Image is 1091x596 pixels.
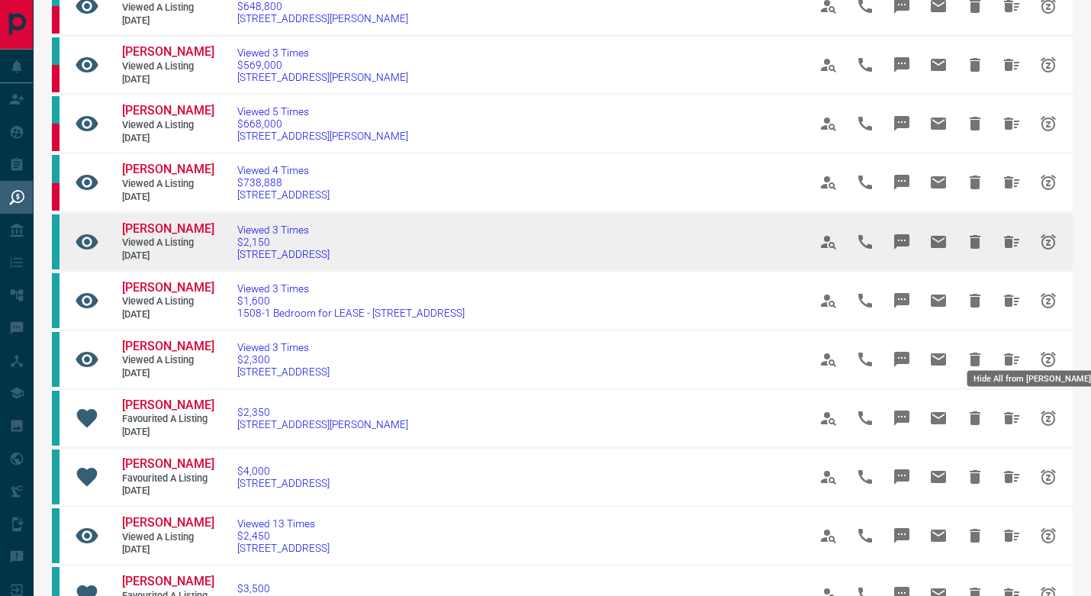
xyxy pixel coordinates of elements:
span: Favourited a Listing [122,472,214,485]
span: Viewed a Listing [122,354,214,367]
span: Snooze [1030,341,1067,378]
span: Snooze [1030,105,1067,142]
span: $738,888 [237,176,330,188]
span: Email [920,459,957,495]
span: $2,450 [237,530,330,542]
span: View Profile [810,164,847,201]
span: View Profile [810,47,847,83]
span: [PERSON_NAME] [122,221,214,236]
a: Viewed 5 Times$668,000[STREET_ADDRESS][PERSON_NAME] [237,105,408,142]
div: property.ca [52,183,60,211]
span: Call [847,517,883,554]
span: Hide All from Jongmin Choi [993,282,1030,319]
span: View Profile [810,341,847,378]
span: [PERSON_NAME] [122,456,214,471]
span: Hide [957,224,993,260]
div: condos.ca [52,449,60,504]
span: Email [920,341,957,378]
span: [STREET_ADDRESS][PERSON_NAME] [237,12,408,24]
span: [STREET_ADDRESS] [237,188,330,201]
div: condos.ca [52,37,60,65]
span: [DATE] [122,308,214,321]
span: Email [920,224,957,260]
div: property.ca [52,65,60,92]
span: Hide All from Celina Yueh [993,459,1030,495]
div: property.ca [52,124,60,151]
a: $4,000[STREET_ADDRESS] [237,465,330,489]
a: [PERSON_NAME] [122,44,214,60]
span: Call [847,105,883,142]
div: condos.ca [52,508,60,563]
span: Email [920,517,957,554]
span: Hide All from Sreehari Sundaran [993,47,1030,83]
span: Viewed 3 Times [237,341,330,353]
a: [PERSON_NAME] [122,103,214,119]
span: [PERSON_NAME] [122,162,214,176]
span: [DATE] [122,191,214,204]
span: [STREET_ADDRESS][PERSON_NAME] [237,130,408,142]
span: [DATE] [122,250,214,263]
span: Hide All from Veronica Hansen [993,400,1030,437]
a: Viewed 3 Times$1,6001508-1 Bedroom for LEASE - [STREET_ADDRESS] [237,282,465,319]
a: [PERSON_NAME] [122,398,214,414]
span: [STREET_ADDRESS] [237,477,330,489]
a: [PERSON_NAME] [122,339,214,355]
span: Hide All from Sreehari Sundaran [993,164,1030,201]
span: Hide [957,282,993,319]
span: Email [920,282,957,319]
a: [PERSON_NAME] [122,515,214,531]
span: Viewed 3 Times [237,282,465,295]
a: [PERSON_NAME] [122,280,214,296]
span: Message [883,341,920,378]
span: [PERSON_NAME] [122,339,214,353]
span: [DATE] [122,543,214,556]
span: Snooze [1030,282,1067,319]
span: Snooze [1030,400,1067,437]
span: Snooze [1030,517,1067,554]
span: Call [847,459,883,495]
span: Viewed 5 Times [237,105,408,118]
span: View Profile [810,517,847,554]
a: Viewed 3 Times$569,000[STREET_ADDRESS][PERSON_NAME] [237,47,408,83]
span: $4,000 [237,465,330,477]
span: Hide [957,164,993,201]
div: condos.ca [52,155,60,182]
span: Email [920,105,957,142]
span: 1508-1 Bedroom for LEASE - [STREET_ADDRESS] [237,307,465,319]
span: Viewed a Listing [122,237,214,250]
span: Viewed 3 Times [237,47,408,59]
span: Snooze [1030,47,1067,83]
span: Email [920,47,957,83]
span: Message [883,459,920,495]
span: Viewed a Listing [122,531,214,544]
span: View Profile [810,400,847,437]
span: Hide All from Sreehari Sundaran [993,105,1030,142]
div: condos.ca [52,273,60,328]
div: condos.ca [52,96,60,124]
span: Email [920,164,957,201]
span: Viewed 3 Times [237,224,330,236]
span: $569,000 [237,59,408,71]
span: Hide All from Lily Bai [993,224,1030,260]
span: Hide [957,105,993,142]
span: Call [847,224,883,260]
span: [STREET_ADDRESS] [237,366,330,378]
span: $2,150 [237,236,330,248]
a: [PERSON_NAME] [122,162,214,178]
span: Viewed a Listing [122,295,214,308]
span: Snooze [1030,224,1067,260]
span: Viewed a Listing [122,2,214,14]
span: View Profile [810,224,847,260]
span: Message [883,224,920,260]
div: condos.ca [52,214,60,269]
span: Viewed a Listing [122,60,214,73]
span: [STREET_ADDRESS][PERSON_NAME] [237,71,408,83]
span: View Profile [810,282,847,319]
span: [DATE] [122,367,214,380]
span: [STREET_ADDRESS][PERSON_NAME] [237,418,408,430]
span: Hide All from Veronica Hansen [993,341,1030,378]
span: [DATE] [122,426,214,439]
span: $668,000 [237,118,408,130]
span: $2,350 [237,406,408,418]
span: Favourited a Listing [122,413,214,426]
